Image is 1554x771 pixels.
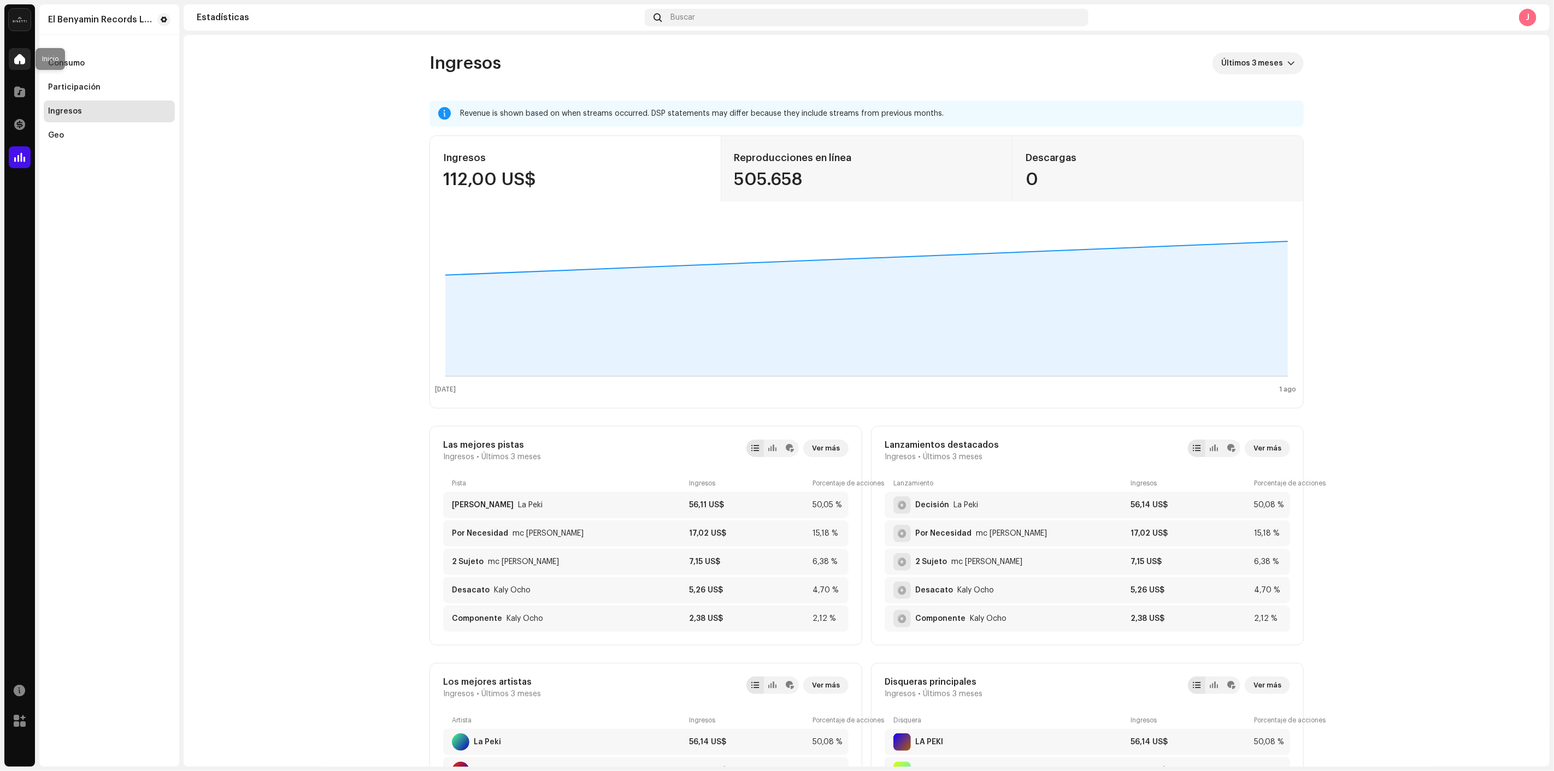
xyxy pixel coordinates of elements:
div: Los mejores artistas [443,677,541,687]
span: • [476,690,479,698]
span: Últimos 3 meses [481,690,541,698]
span: • [918,690,921,698]
div: 50,08 % [1254,501,1281,509]
span: Últimos 3 meses [923,690,982,698]
div: Por Necesidad [513,529,584,538]
div: 2,12 % [813,614,840,623]
div: 5,26 US$ [689,586,808,595]
re-m-nav-item: Participación [44,76,175,98]
div: 15,18 % [813,529,840,538]
re-m-nav-item: Geo [44,124,175,146]
span: Últimos 3 meses [1221,52,1287,74]
div: 50,08 % [1254,738,1281,746]
div: Descargas [1026,149,1290,167]
div: Por Necesidad [452,529,508,538]
div: Desacato [915,586,953,595]
div: 56,11 US$ [689,501,808,509]
div: Reproducciones en línea [734,149,999,167]
div: 17,02 US$ [1131,529,1250,538]
div: 112,00 US$ [443,171,708,188]
div: 2,12 % [1254,614,1281,623]
div: Ingresos [1131,479,1250,488]
span: Ingresos [443,453,474,461]
div: Porcentaje de acciones [1254,479,1281,488]
re-m-nav-item: Consumo [44,52,175,74]
div: Por Necesidad [915,529,972,538]
div: La Peki [474,738,501,746]
span: Ingresos [443,690,474,698]
img: 02a7c2d3-3c89-4098-b12f-2ff2945c95ee [9,9,31,31]
button: Ver más [1245,677,1290,694]
span: Ver más [812,674,840,696]
span: Ingresos [885,453,916,461]
button: Ver más [803,677,849,694]
div: Disqueras principales [885,677,982,687]
text: [DATE] [435,386,456,393]
div: Las mejores pistas [443,440,541,450]
div: dropdown trigger [1287,52,1295,74]
div: 0 [1026,171,1290,188]
div: Geo [48,131,64,140]
div: Componente [452,614,502,623]
span: Últimos 3 meses [481,453,541,461]
div: Luna Llena [518,501,543,509]
div: Lanzamiento [893,479,1126,488]
div: Consumo [48,59,85,68]
div: Ingresos [48,107,82,116]
div: 56,14 US$ [1131,501,1250,509]
div: 6,38 % [813,558,840,566]
div: Participación [48,83,101,92]
re-m-nav-item: Ingresos [44,100,175,122]
div: 2 Sujeto [951,558,1022,566]
div: Porcentaje de acciones [813,479,840,488]
div: 2 Sujeto [452,558,484,566]
button: Ver más [1245,440,1290,457]
div: Decisión [953,501,978,509]
div: 505.658 [734,171,999,188]
span: • [476,453,479,461]
div: 5,26 US$ [1131,586,1250,595]
text: 1 ago [1280,386,1297,393]
div: Desacato [494,586,531,595]
div: Desacato [452,586,490,595]
div: 56,14 US$ [1131,738,1250,746]
div: 2 Sujeto [488,558,559,566]
span: Ingresos [885,690,916,698]
div: Revenue is shown based on when streams occurred. DSP statements may differ because they include s... [460,107,1295,120]
div: 56,14 US$ [689,738,808,746]
div: Ingresos [689,716,808,725]
div: Disquera [893,716,1126,725]
span: Ingresos [429,52,501,74]
div: Componente [915,614,966,623]
div: Pista [452,479,685,488]
div: Ingresos [689,479,808,488]
button: Ver más [803,440,849,457]
div: Estadísticas [197,13,640,22]
div: Porcentaje de acciones [813,716,840,725]
div: 7,15 US$ [689,558,808,566]
div: 4,70 % [813,586,840,595]
div: El Benyamin Records LLC [48,15,153,24]
div: Componente [970,614,1006,623]
div: J [1519,9,1537,26]
div: 6,38 % [1254,558,1281,566]
div: Lanzamientos destacados [885,440,999,450]
span: Ver más [812,437,840,459]
span: Ver más [1253,437,1281,459]
span: Ver más [1253,674,1281,696]
div: 2,38 US$ [1131,614,1250,623]
div: Luna Llena [452,501,514,509]
div: 7,15 US$ [1131,558,1250,566]
div: Ingresos [1131,716,1250,725]
div: Componente [507,614,543,623]
div: Ingresos [443,149,708,167]
div: LA PEKI [915,738,943,746]
div: 2,38 US$ [689,614,808,623]
div: Artista [452,716,685,725]
div: 17,02 US$ [689,529,808,538]
div: Desacato [957,586,994,595]
span: Últimos 3 meses [923,453,982,461]
div: 4,70 % [1254,586,1281,595]
span: • [918,453,921,461]
div: 15,18 % [1254,529,1281,538]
